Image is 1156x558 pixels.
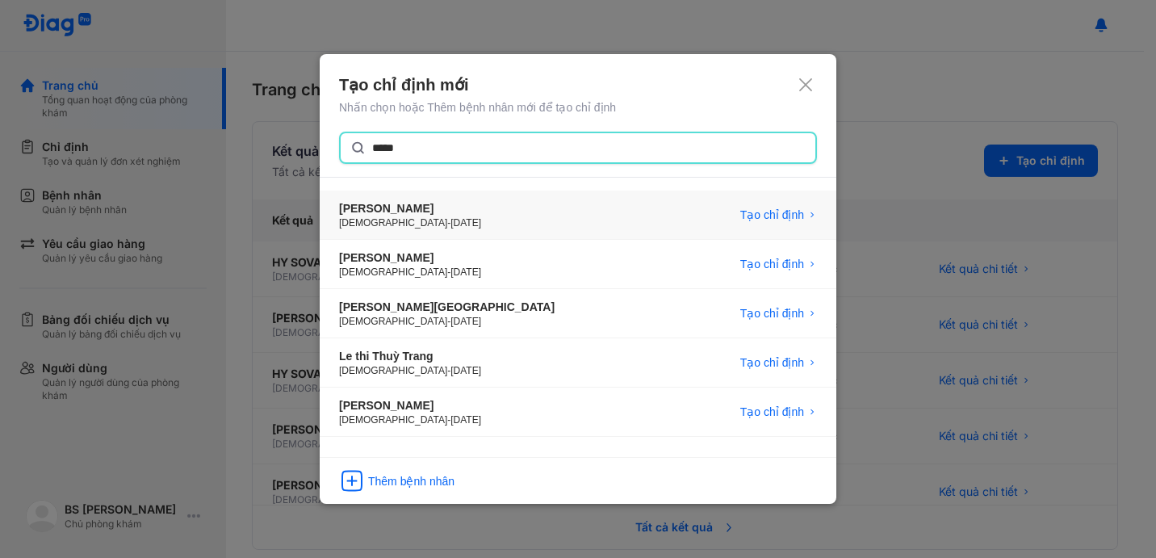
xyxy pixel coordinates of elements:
span: [DATE] [450,266,481,278]
span: [DEMOGRAPHIC_DATA] [339,217,447,229]
span: - [447,316,450,327]
span: Tạo chỉ định [740,355,804,371]
span: [DEMOGRAPHIC_DATA] [339,365,447,376]
span: [DEMOGRAPHIC_DATA] [339,414,447,426]
div: [PERSON_NAME] [339,200,481,216]
span: Tạo chỉ định [740,256,804,272]
span: Tạo chỉ định [740,305,804,321]
span: - [447,365,450,376]
span: [DATE] [450,316,481,327]
div: [PERSON_NAME][GEOGRAPHIC_DATA] [339,299,555,315]
div: Le thi Thuỳ Trang [339,348,481,364]
span: [DEMOGRAPHIC_DATA] [339,266,447,278]
span: - [447,414,450,426]
span: [DEMOGRAPHIC_DATA] [339,316,447,327]
div: Thêm bệnh nhân [368,473,454,489]
div: Tạo chỉ định mới [339,73,817,96]
div: [PERSON_NAME] [339,250,481,266]
span: [DATE] [450,217,481,229]
span: Tạo chỉ định [740,404,804,420]
span: [DATE] [450,365,481,376]
div: Nhấn chọn hoặc Thêm bệnh nhân mới để tạo chỉ định [339,99,817,115]
span: - [447,266,450,278]
span: - [447,217,450,229]
span: Tạo chỉ định [740,207,804,223]
span: [DATE] [450,414,481,426]
div: [PERSON_NAME] [339,397,481,413]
